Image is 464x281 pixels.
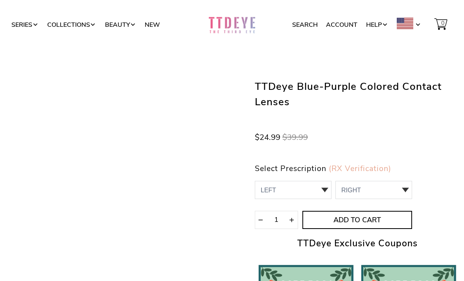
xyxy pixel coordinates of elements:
img: USD.png [397,18,413,29]
button: Add to Cart [302,211,412,229]
a: New [145,17,160,32]
a: Series [11,17,39,32]
a: Search [292,17,318,32]
select: null 0 [255,181,331,199]
a: Help [366,17,388,32]
span: $24.99 [255,132,280,143]
a: Collections [47,17,96,32]
span: 0 [439,16,446,31]
h2: TTDeye Exclusive Coupons [255,237,460,251]
a: Account [326,17,357,32]
a: (RX Verification) [329,163,391,174]
span: Add to Cart [303,216,411,225]
span: $39.99 [282,132,308,143]
span: Select Prescription [255,163,326,174]
select: 0 [335,181,412,199]
a: Beauty [105,17,136,32]
h1: TTDeye Blue-Purple Colored Contact Lenses [255,77,460,110]
a: 0 [430,17,453,32]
